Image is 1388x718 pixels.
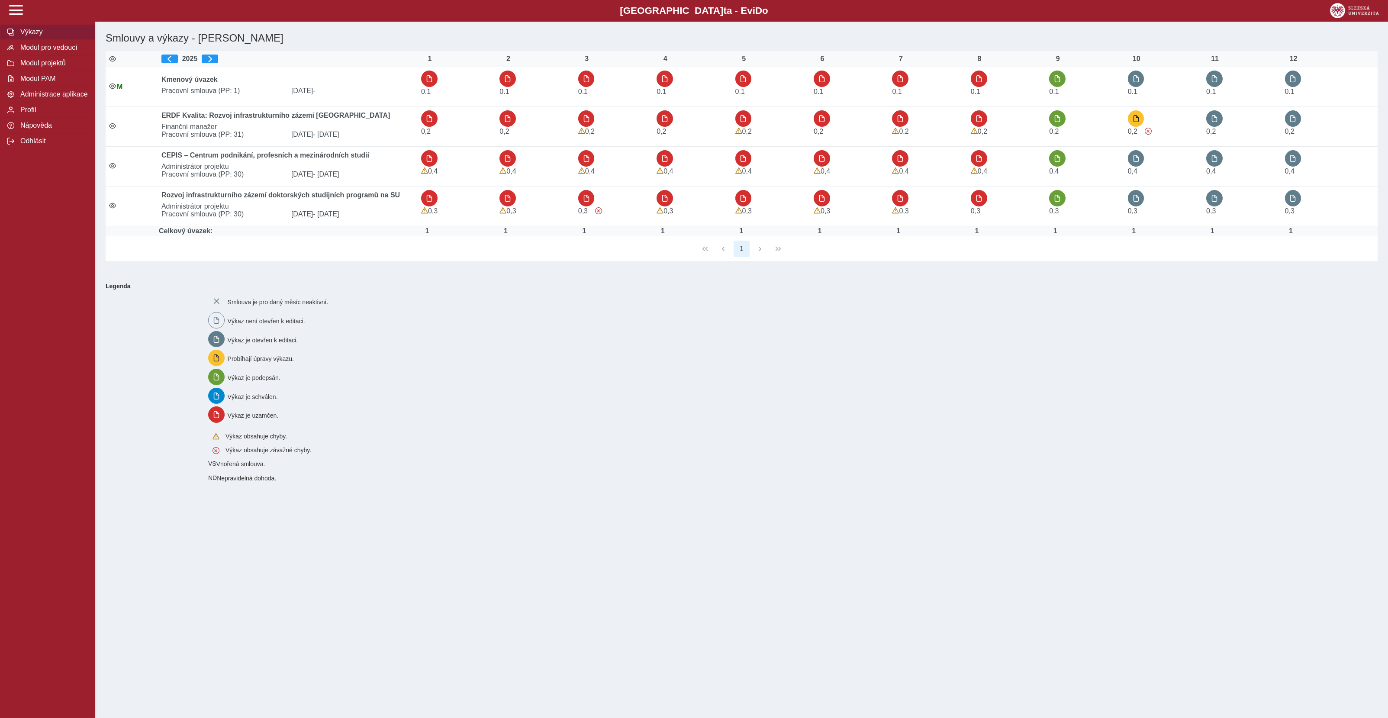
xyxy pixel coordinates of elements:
[421,207,428,214] span: Výkaz obsahuje upozornění.
[1206,207,1216,215] span: Úvazek : 2,4 h / den. 12 h / týden.
[1128,55,1145,63] div: 10
[161,55,414,63] div: 2025
[814,207,821,214] span: Výkaz obsahuje upozornění.
[1204,227,1221,235] div: Úvazek : 8 h / den. 40 h / týden.
[225,447,311,454] span: Výkaz obsahuje závažné chyby.
[578,88,588,95] span: Úvazek : 0,8 h / den. 4 h / týden.
[734,241,750,257] button: 1
[216,460,265,467] span: Vnořená smlouva.
[1049,55,1066,63] div: 9
[735,88,745,95] span: Úvazek : 0,8 h / den. 4 h / týden.
[811,227,828,235] div: Úvazek : 8 h / den. 40 h / týden.
[899,128,908,135] span: Úvazek : 1,6 h / den. 8 h / týden.
[288,171,418,178] span: [DATE]
[654,227,671,235] div: Úvazek : 8 h / den. 40 h / týden.
[657,88,666,95] span: Úvazek : 0,8 h / den. 4 h / týden.
[421,55,438,63] div: 1
[814,167,821,174] span: Výkaz obsahuje upozornění.
[1285,55,1302,63] div: 12
[1285,128,1295,135] span: Úvazek : 1,6 h / den. 8 h / týden.
[18,44,88,52] span: Modul pro vedoucí
[228,355,294,362] span: Probíhají úpravy výkazu.
[889,227,907,235] div: Úvazek : 8 h / den. 40 h / týden.
[158,210,288,218] span: Pracovní smlouva (PP: 30)
[313,87,315,94] span: -
[723,5,726,16] span: t
[18,137,88,145] span: Odhlásit
[585,128,595,135] span: Úvazek : 1,6 h / den. 8 h / týden.
[109,122,116,129] i: Smlouva je aktivní
[506,207,516,215] span: Úvazek : 2,4 h / den. 12 h / týden.
[217,475,276,482] span: Nepravidelná dohoda.
[1128,128,1137,135] span: Úvazek : 1,6 h / den. 8 h / týden.
[26,5,1362,16] b: [GEOGRAPHIC_DATA] a - Evi
[1285,207,1295,215] span: Úvazek : 2,4 h / den. 12 h / týden.
[158,226,418,236] td: Celkový úvazek:
[288,210,418,218] span: [DATE]
[1128,167,1137,175] span: Úvazek : 3,2 h / den. 16 h / týden.
[161,76,218,83] b: Kmenový úvazek
[18,122,88,129] span: Nápověda
[109,83,116,90] i: Smlouva je aktivní
[735,128,742,135] span: Výkaz obsahuje upozornění.
[419,227,436,235] div: Úvazek : 8 h / den. 40 h / týden.
[288,131,418,138] span: [DATE]
[663,207,673,215] span: Úvazek : 2,4 h / den. 12 h / týden.
[1206,55,1224,63] div: 11
[742,167,752,175] span: Úvazek : 3,2 h / den. 16 h / týden.
[499,167,506,174] span: Výkaz obsahuje upozornění.
[971,55,988,63] div: 8
[663,167,673,175] span: Úvazek : 3,2 h / den. 16 h / týden.
[1206,88,1216,95] span: Úvazek : 0,8 h / den. 4 h / týden.
[1049,207,1059,215] span: Úvazek : 2,4 h / den. 12 h / týden.
[161,191,400,199] b: Rozvoj infrastrukturního zázemí doktorských studijních programů na SU
[755,5,762,16] span: D
[578,128,585,135] span: Výkaz obsahuje upozornění.
[735,167,742,174] span: Výkaz obsahuje upozornění.
[595,207,602,214] span: Výkaz obsahuje závažné chyby.
[1145,128,1152,135] span: Výkaz obsahuje závažné chyby.
[814,55,831,63] div: 6
[117,83,122,90] span: Údaje souhlasí s údaji v Magionu
[228,393,278,400] span: Výkaz je schválen.
[428,167,438,175] span: Úvazek : 3,2 h / den. 16 h / týden.
[102,29,1168,48] h1: Smlouvy a výkazy - [PERSON_NAME]
[228,412,279,419] span: Výkaz je uzamčen.
[971,128,978,135] span: Výkaz obsahuje upozornění.
[978,167,987,175] span: Úvazek : 3,2 h / den. 16 h / týden.
[657,167,663,174] span: Výkaz obsahuje upozornění.
[228,336,298,343] span: Výkaz je otevřen k editaci.
[1049,88,1059,95] span: Úvazek : 0,8 h / den. 4 h / týden.
[313,131,339,138] span: - [DATE]
[506,167,516,175] span: Úvazek : 3,2 h / den. 16 h / týden.
[814,128,823,135] span: Úvazek : 1,6 h / den. 8 h / týden.
[421,128,431,135] span: Úvazek : 1,6 h / den. 8 h / týden.
[735,207,742,214] span: Výkaz obsahuje upozornění.
[421,167,428,174] span: Výkaz obsahuje upozornění.
[814,88,823,95] span: Úvazek : 0,8 h / den. 4 h / týden.
[971,88,980,95] span: Úvazek : 0,8 h / den. 4 h / týden.
[313,210,339,218] span: - [DATE]
[158,131,288,138] span: Pracovní smlouva (PP: 31)
[968,227,985,235] div: Úvazek : 8 h / den. 40 h / týden.
[742,207,752,215] span: Úvazek : 2,4 h / den. 12 h / týden.
[578,55,596,63] div: 3
[978,128,987,135] span: Úvazek : 1,6 h / den. 8 h / týden.
[18,90,88,98] span: Administrace aplikace
[228,318,305,325] span: Výkaz není otevřen k editaci.
[657,128,666,135] span: Úvazek : 1,6 h / den. 8 h / týden.
[158,123,418,131] span: Finanční manažer
[208,474,217,481] span: Smlouva vnořená do kmene
[892,55,909,63] div: 7
[102,279,1374,293] b: Legenda
[1049,128,1059,135] span: Úvazek : 1,6 h / den. 8 h / týden.
[109,55,116,62] i: Zobrazit aktivní / neaktivní smlouvy
[158,171,288,178] span: Pracovní smlouva (PP: 30)
[109,202,116,209] i: Smlouva je aktivní
[499,88,509,95] span: Úvazek : 0,8 h / den. 4 h / týden.
[161,151,369,159] b: CEPIS – Centrum podnikání, profesních a mezinárodních studií
[1125,227,1143,235] div: Úvazek : 8 h / den. 40 h / týden.
[578,207,588,215] span: Úvazek : 2,4 h / den. 12 h / týden.
[821,207,830,215] span: Úvazek : 2,4 h / den. 12 h / týden.
[821,167,830,175] span: Úvazek : 3,2 h / den. 16 h / týden.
